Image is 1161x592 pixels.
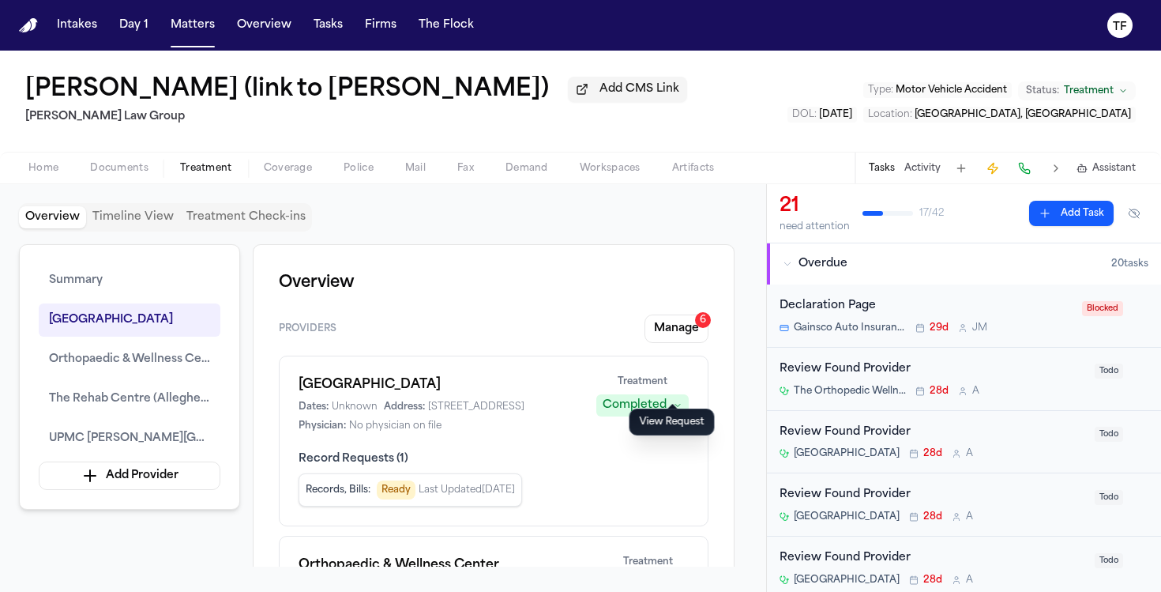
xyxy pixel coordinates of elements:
span: Treatment [1064,85,1114,97]
span: [GEOGRAPHIC_DATA], [GEOGRAPHIC_DATA] [915,110,1131,119]
button: Day 1 [113,11,155,40]
span: Ready [377,481,415,500]
div: Review Found Provider [780,486,1085,504]
button: Overdue20tasks [767,243,1161,285]
button: Summary [39,264,220,297]
span: [GEOGRAPHIC_DATA] [49,311,173,330]
button: Treatment Check-ins [180,206,312,228]
span: Blocked [1082,301,1123,316]
div: 21 [780,194,850,219]
span: Fax [457,162,474,175]
h1: Orthopaedic & Wellness Center [299,556,588,575]
span: 20 task s [1111,258,1148,270]
span: Workspaces [580,162,641,175]
button: Change status from Treatment [1018,81,1136,100]
span: Address: [384,401,425,413]
text: TF [1113,21,1127,32]
button: Matters [164,11,221,40]
button: Make a Call [1013,157,1035,179]
button: Edit DOL: 2025-06-13 [787,107,857,123]
span: Unknown [332,401,378,413]
span: 28d [923,511,942,523]
span: Last Updated [DATE] [419,484,515,496]
h1: [GEOGRAPHIC_DATA] [299,375,577,394]
button: UPMC [PERSON_NAME][GEOGRAPHIC_DATA] [39,422,220,455]
button: Create Immediate Task [982,157,1004,179]
a: Home [19,18,38,33]
span: Coverage [264,162,312,175]
span: Mail [405,162,426,175]
span: [GEOGRAPHIC_DATA] [794,447,900,460]
button: Add Task [950,157,972,179]
a: Firms [359,11,403,40]
button: Add Provider [39,462,220,490]
span: Documents [90,162,148,175]
span: 29d [930,322,949,334]
span: Overdue [798,256,847,272]
span: Treatment [180,162,232,175]
div: Review Found Provider [780,424,1085,442]
button: The Flock [412,11,480,40]
span: 17 / 42 [919,207,944,220]
span: Treatment [618,375,667,388]
span: Todo [1095,427,1123,442]
div: Open task: Review Found Provider [767,411,1161,474]
button: Assistant [1076,162,1136,175]
span: 28d [923,574,942,586]
button: Edit matter name [25,76,549,104]
div: 6 [695,312,711,328]
button: Tasks [869,162,895,175]
span: UPMC [PERSON_NAME][GEOGRAPHIC_DATA] [49,429,210,448]
button: Activity [904,162,941,175]
div: Open task: Declaration Page [767,285,1161,348]
span: Gainsco Auto Insurance [794,322,906,334]
h2: [PERSON_NAME] Law Group [25,107,687,126]
span: Artifacts [672,162,715,175]
span: Orthopaedic & Wellness Center [49,350,210,369]
button: Edit Type: Motor Vehicle Accident [863,82,1012,98]
span: Add CMS Link [599,81,679,97]
h1: [PERSON_NAME] (link to [PERSON_NAME]) [25,76,549,104]
span: A [966,574,973,586]
button: Intakes [51,11,103,40]
div: Completed [603,398,667,413]
div: Open task: Review Found Provider [767,348,1161,411]
button: Add CMS Link [568,77,687,102]
span: Record Requests ( 1 ) [299,451,689,467]
h1: Overview [279,270,708,296]
span: Dates: [299,401,329,413]
button: Tasks [307,11,349,40]
div: Review Found Provider [780,360,1085,379]
span: Police [344,162,374,175]
span: Home [28,162,58,175]
span: A [966,447,973,460]
span: 28d [923,447,942,460]
button: Orthopaedic & Wellness Center [39,343,220,376]
span: No physician on file [349,420,441,432]
div: View Request [629,409,715,436]
span: Treatment [623,556,673,568]
span: The Rehab Centre (Allegheny Health Network) [49,390,210,409]
span: A [966,511,973,523]
span: The Orthopedic Wellness Center of Pittsburgh PLLC [794,385,906,398]
span: [DATE] [819,110,852,119]
button: Overview [19,206,86,228]
span: [GEOGRAPHIC_DATA] [794,511,900,523]
span: Status: [1026,85,1059,97]
span: 28d [930,385,949,398]
span: Providers [279,322,336,335]
span: A [972,385,979,398]
button: Add Task [1029,201,1114,226]
span: Demand [505,162,548,175]
span: Todo [1095,364,1123,379]
span: [STREET_ADDRESS] [428,401,524,413]
span: Location : [868,110,912,119]
span: Motor Vehicle Accident [896,85,1007,95]
button: Overview [231,11,298,40]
